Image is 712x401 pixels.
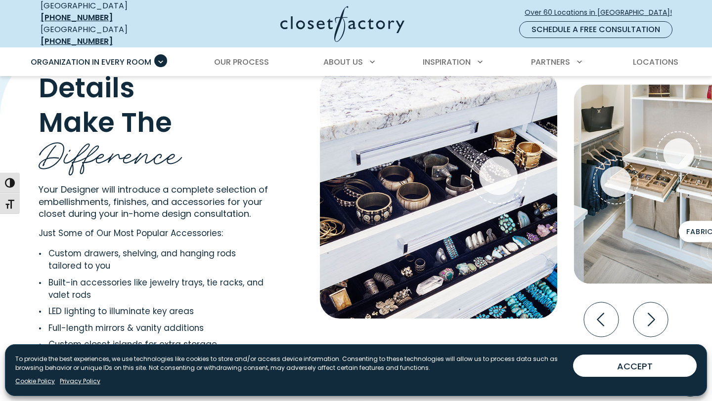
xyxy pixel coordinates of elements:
span: Your Designer will introduce a complete selection of embellishments, finishes, and accessories fo... [39,183,268,220]
span: Our Process [214,56,269,68]
button: Next slide [629,298,672,341]
a: Privacy Policy [60,377,100,386]
span: Difference [39,126,182,176]
button: ACCEPT [573,355,697,377]
span: Locations [633,56,678,68]
img: Velvet jewelry drawers [320,70,557,319]
span: Over 60 Locations in [GEOGRAPHIC_DATA]! [525,7,680,18]
li: Custom drawers, shelving, and hanging rods tailored to you [39,247,265,273]
a: [PHONE_NUMBER] [41,12,113,23]
li: LED lighting to illuminate key areas [39,305,265,318]
a: Schedule a Free Consultation [519,21,672,38]
div: [GEOGRAPHIC_DATA] [41,24,184,47]
p: To provide the best experiences, we use technologies like cookies to store and/or access device i... [15,355,565,372]
img: Closet Factory Logo [280,6,404,42]
nav: Primary Menu [24,48,688,76]
span: Inspiration [423,56,471,68]
li: Full-length mirrors & vanity additions [39,322,265,334]
span: Make The [39,103,172,141]
a: Cookie Policy [15,377,55,386]
span: Partners [531,56,570,68]
span: Details [39,69,134,107]
span: About Us [323,56,363,68]
li: Custom closet islands for extra storage [39,338,265,351]
li: Built-in accessories like jewelry trays, tie racks, and valet rods [39,277,265,302]
span: Organization in Every Room [31,56,151,68]
p: Just Some of Our Most Popular Accessories: [39,227,296,240]
button: Previous slide [580,298,623,341]
a: [PHONE_NUMBER] [41,36,113,47]
a: Over 60 Locations in [GEOGRAPHIC_DATA]! [524,4,680,21]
